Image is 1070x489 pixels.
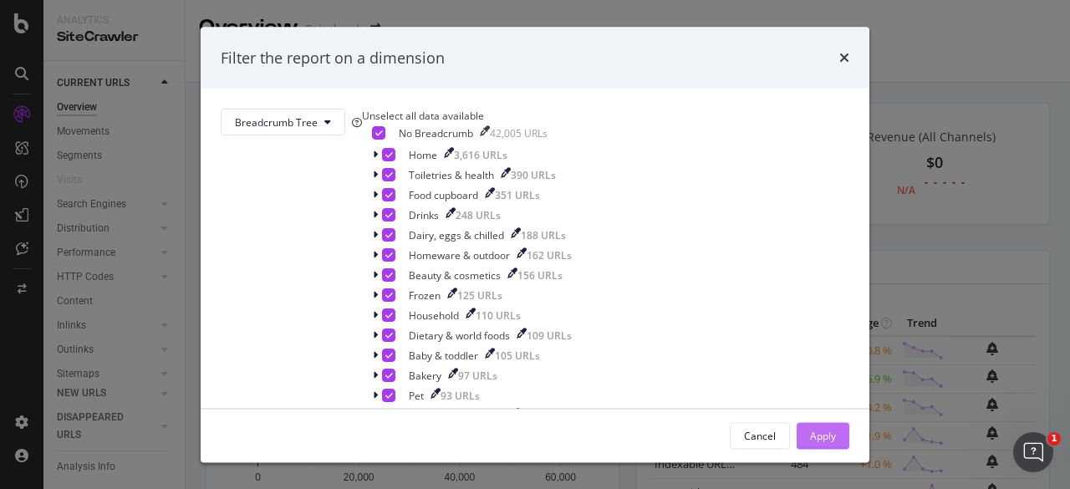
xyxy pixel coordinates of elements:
div: 248 URLs [456,207,501,222]
button: Apply [797,422,849,449]
div: 125 URLs [457,288,502,302]
div: 109 URLs [527,328,572,342]
div: Home [409,147,437,161]
span: 1 [1047,432,1061,446]
div: 42,005 URLs [490,126,548,140]
div: 93 URLs [441,388,480,402]
div: Baby & toddler [409,348,478,362]
div: 105 URLs [495,348,540,362]
div: No Breadcrumb [399,126,473,140]
div: modal [201,27,869,462]
button: Breadcrumb Tree [221,109,345,135]
div: Frozen [409,288,441,302]
div: Dairy, eggs & chilled [409,227,504,242]
div: 188 URLs [521,227,566,242]
div: 3,616 URLs [454,147,507,161]
div: Toiletries & health [409,167,494,181]
div: 156 URLs [517,267,563,282]
iframe: Intercom live chat [1013,432,1053,472]
div: Filter the report on a dimension [221,47,445,69]
div: Apply [810,428,836,442]
div: times [839,47,849,69]
div: Drinks [409,207,439,222]
div: 162 URLs [527,247,572,262]
span: Breadcrumb Tree [235,115,318,129]
div: 110 URLs [476,308,521,322]
div: Unselect all data available [362,109,572,123]
div: Cancel [744,428,776,442]
div: 97 URLs [458,368,497,382]
div: Food cupboard [409,187,478,201]
div: Pet [409,388,424,402]
div: Bakery [409,368,441,382]
button: Cancel [730,422,790,449]
div: Household [409,308,459,322]
div: Dietary & world foods [409,328,510,342]
div: 351 URLs [495,187,540,201]
div: 390 URLs [511,167,556,181]
div: Homeware & outdoor [409,247,510,262]
div: Beauty & cosmetics [409,267,501,282]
